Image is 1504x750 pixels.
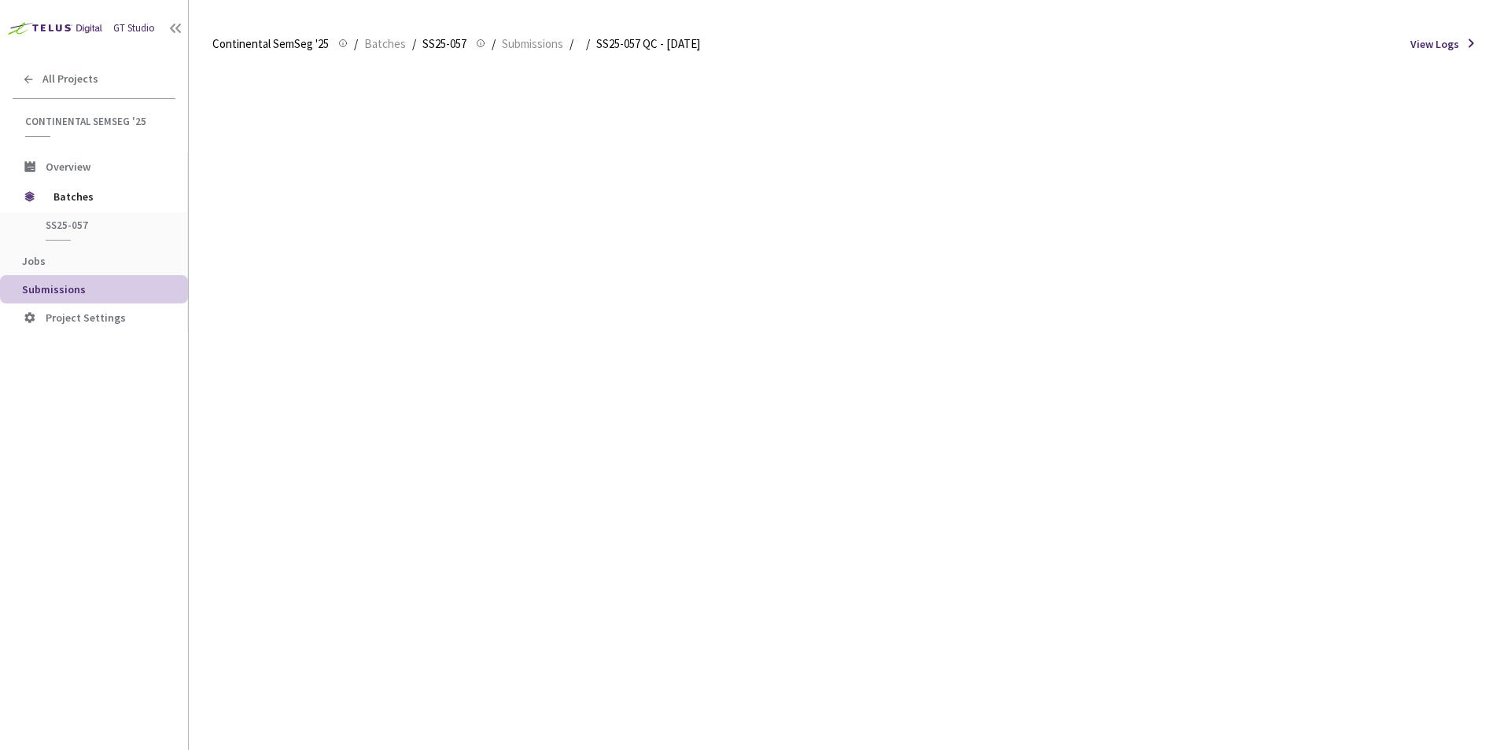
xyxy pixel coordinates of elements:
[46,160,90,174] span: Overview
[499,35,566,52] a: Submissions
[1410,36,1459,52] span: View Logs
[53,181,161,212] span: Batches
[412,35,416,53] li: /
[361,35,409,52] a: Batches
[113,21,155,36] div: GT Studio
[492,35,496,53] li: /
[570,35,573,53] li: /
[25,115,166,128] span: Continental SemSeg '25
[354,35,358,53] li: /
[22,254,46,268] span: Jobs
[42,72,98,86] span: All Projects
[502,35,563,53] span: Submissions
[364,35,406,53] span: Batches
[586,35,590,53] li: /
[422,35,466,53] span: SS25-057
[46,219,162,232] span: SS25-057
[22,282,86,296] span: Submissions
[46,311,126,325] span: Project Settings
[596,35,700,53] span: SS25-057 QC - [DATE]
[212,35,329,53] span: Continental SemSeg '25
